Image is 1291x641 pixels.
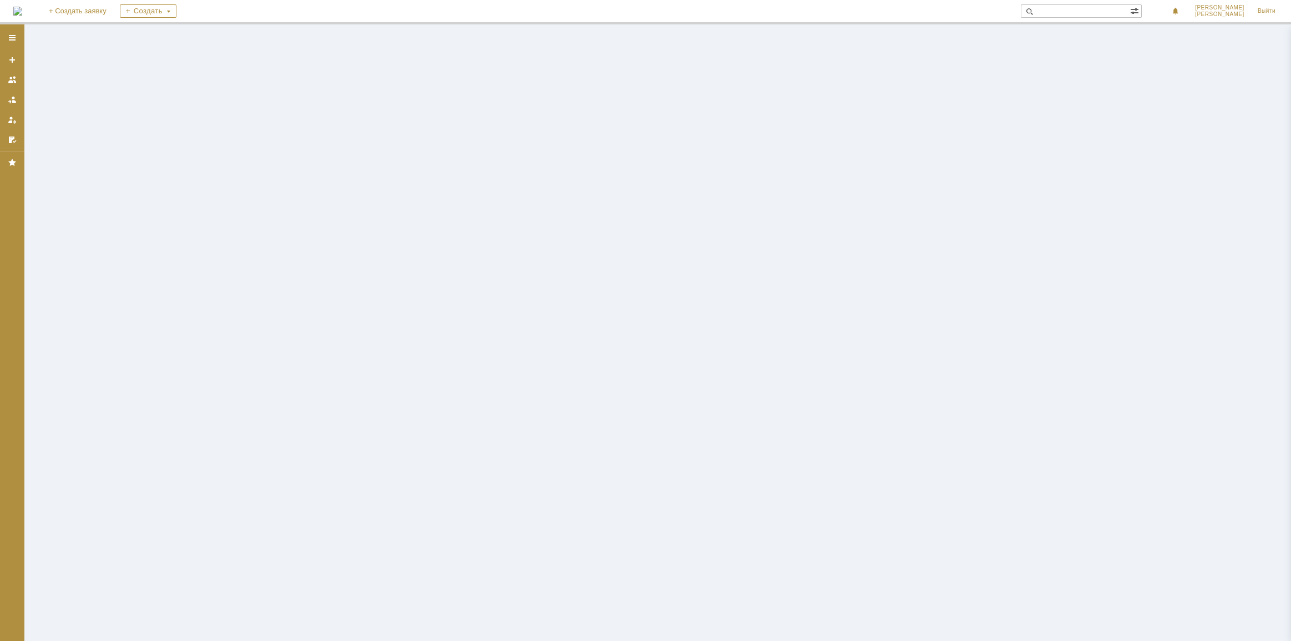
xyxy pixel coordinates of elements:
a: Мои заявки [3,111,21,129]
span: [PERSON_NAME] [1195,11,1244,18]
a: Заявки в моей ответственности [3,91,21,109]
a: Перейти на домашнюю страницу [13,7,22,16]
a: Создать заявку [3,51,21,69]
img: logo [13,7,22,16]
span: [PERSON_NAME] [1195,4,1244,11]
a: Мои согласования [3,131,21,149]
div: Создать [120,4,176,18]
a: Заявки на командах [3,71,21,89]
span: Расширенный поиск [1130,5,1141,16]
